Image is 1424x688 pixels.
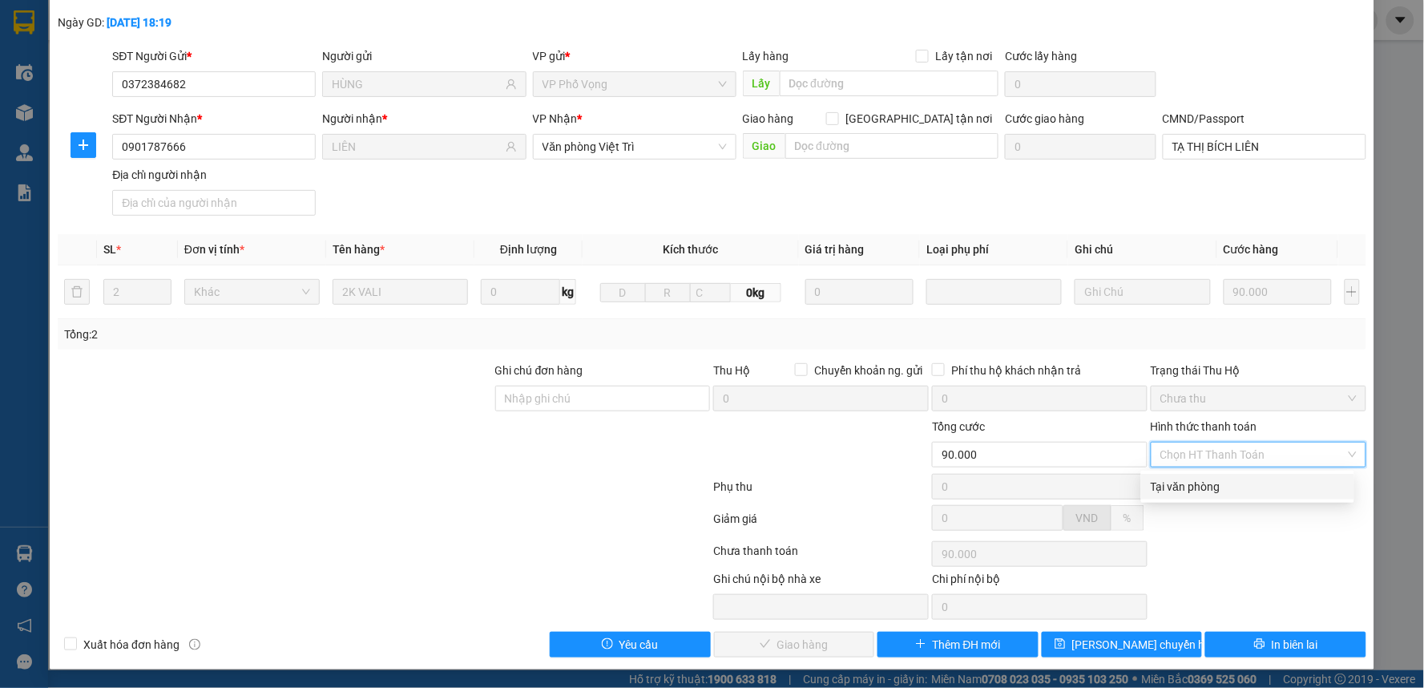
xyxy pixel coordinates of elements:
input: Ghi Chú [1075,279,1210,305]
div: Tổng: 2 [64,326,550,343]
span: Thêm ĐH mới [933,636,1001,654]
input: 0 [805,279,914,305]
div: SĐT Người Nhận [112,110,316,127]
span: plus [915,638,926,651]
span: Giao hàng [743,112,794,125]
button: plus [1345,279,1360,305]
label: Ghi chú đơn hàng [495,364,583,377]
span: 0kg [731,283,781,302]
button: delete [64,279,90,305]
div: Địa chỉ người nhận [112,166,316,184]
input: Ghi chú đơn hàng [495,386,711,411]
span: save [1055,638,1066,651]
b: GỬI : VP Phố Vọng [20,116,204,143]
span: Giá trị hàng [805,243,865,256]
div: Người gửi [322,47,526,65]
input: Cước lấy hàng [1005,71,1156,97]
div: VP gửi [533,47,736,65]
input: Cước giao hàng [1005,134,1156,160]
input: 0 [1224,279,1333,305]
div: Tại văn phòng [1151,478,1345,496]
span: In biên lai [1272,636,1318,654]
button: checkGiao hàng [714,632,875,658]
span: plus [71,139,95,152]
input: VD: Bàn, Ghế [333,279,468,305]
span: Tổng cước [932,420,985,433]
th: Ghi chú [1068,234,1216,265]
div: Trạng thái Thu Hộ [1151,362,1366,379]
span: % [1123,512,1132,524]
span: Cước hàng [1224,243,1279,256]
span: VP Nhận [533,112,578,125]
span: SL [103,243,116,256]
span: VND [1076,512,1099,524]
div: Chi phí nội bộ [932,570,1148,594]
div: SĐT Người Gửi [112,47,316,65]
span: Phí thu hộ khách nhận trả [945,362,1087,379]
button: printerIn biên lai [1205,632,1366,658]
input: Dọc đường [780,71,999,96]
label: Cước lấy hàng [1005,50,1077,63]
div: CMND/Passport [1163,110,1366,127]
span: Chọn HT Thanh Toán [1160,443,1357,467]
span: Yêu cầu [619,636,659,654]
span: printer [1254,638,1265,651]
input: Dọc đường [785,133,999,159]
span: Chưa thu [1160,386,1357,411]
span: [GEOGRAPHIC_DATA] tận nơi [839,110,998,127]
span: Xuất hóa đơn hàng [77,636,186,654]
span: kg [560,279,576,305]
b: [DATE] 18:19 [107,16,171,29]
li: Số 10 ngõ 15 Ngọc Hồi, Q.[PERSON_NAME], [GEOGRAPHIC_DATA] [150,39,670,59]
button: plus [71,132,96,158]
span: Kích thước [663,243,718,256]
span: Văn phòng Việt Trì [543,135,727,159]
span: user [506,141,517,152]
div: Ghi chú nội bộ nhà xe [713,570,929,594]
div: Người nhận [322,110,526,127]
span: Giao [743,133,785,159]
input: C [690,283,731,302]
span: Chuyển khoản ng. gửi [808,362,929,379]
button: plusThêm ĐH mới [877,632,1039,658]
th: Loại phụ phí [920,234,1068,265]
li: Hotline: 19001155 [150,59,670,79]
span: Lấy tận nơi [929,47,998,65]
input: Tên người gửi [332,75,502,93]
div: Chưa thanh toán [712,542,930,570]
span: Đơn vị tính [184,243,244,256]
img: logo.jpg [20,20,100,100]
div: Giảm giá [712,510,930,538]
span: Thu Hộ [713,364,750,377]
span: exclamation-circle [602,638,613,651]
button: exclamation-circleYêu cầu [550,632,711,658]
span: info-circle [189,639,200,650]
span: [PERSON_NAME] chuyển hoàn [1072,636,1224,654]
span: Định lượng [500,243,557,256]
label: Cước giao hàng [1005,112,1084,125]
div: Ngày GD: [58,14,273,31]
span: user [506,79,517,90]
div: Phụ thu [712,478,930,506]
input: D [600,283,646,302]
input: R [645,283,691,302]
input: Tên người nhận [332,138,502,156]
input: Địa chỉ của người nhận [112,190,316,216]
span: Lấy hàng [743,50,789,63]
span: VP Phố Vọng [543,72,727,96]
span: Lấy [743,71,780,96]
span: Tên hàng [333,243,385,256]
label: Hình thức thanh toán [1151,420,1257,433]
button: save[PERSON_NAME] chuyển hoàn [1042,632,1203,658]
span: Khác [194,280,310,304]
